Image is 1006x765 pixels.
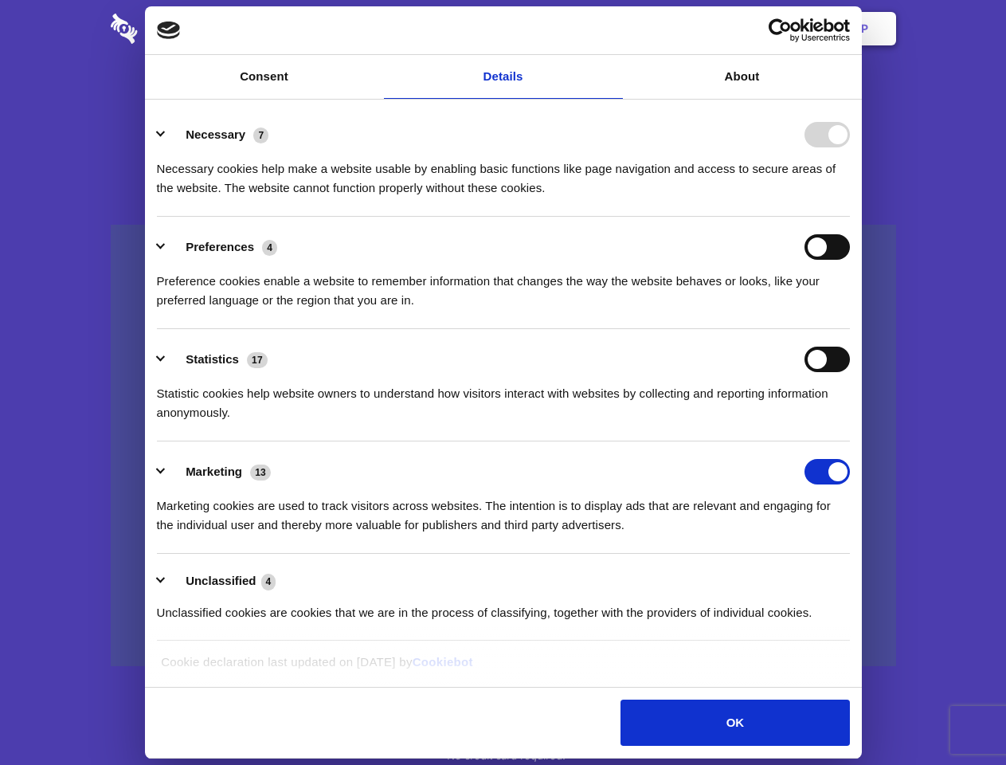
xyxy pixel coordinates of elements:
iframe: Drift Widget Chat Controller [926,685,987,746]
button: Statistics (17) [157,347,278,372]
button: Necessary (7) [157,122,279,147]
button: Preferences (4) [157,234,288,260]
a: Wistia video thumbnail [111,225,896,667]
a: Contact [646,4,719,53]
h1: Eliminate Slack Data Loss. [111,72,896,129]
div: Marketing cookies are used to track visitors across websites. The intention is to display ads tha... [157,484,850,535]
a: Cookiebot [413,655,473,669]
img: logo [157,22,181,39]
div: Unclassified cookies are cookies that we are in the process of classifying, together with the pro... [157,591,850,622]
button: Marketing (13) [157,459,281,484]
a: Consent [145,55,384,99]
label: Necessary [186,127,245,141]
label: Marketing [186,465,242,478]
a: Pricing [468,4,537,53]
button: Unclassified (4) [157,571,286,591]
span: 13 [250,465,271,481]
span: 7 [253,127,268,143]
label: Statistics [186,352,239,366]
div: Cookie declaration last updated on [DATE] by [149,653,857,684]
label: Preferences [186,240,254,253]
div: Statistic cookies help website owners to understand how visitors interact with websites by collec... [157,372,850,422]
span: 4 [261,574,276,590]
button: OK [620,700,849,746]
a: Details [384,55,623,99]
a: Login [722,4,792,53]
a: About [623,55,862,99]
span: 4 [262,240,277,256]
img: logo-wordmark-white-trans-d4663122ce5f474addd5e946df7df03e33cb6a1c49d2221995e7729f52c070b2.svg [111,14,247,44]
a: Usercentrics Cookiebot - opens in a new window [710,18,850,42]
div: Necessary cookies help make a website usable by enabling basic functions like page navigation and... [157,147,850,198]
div: Preference cookies enable a website to remember information that changes the way the website beha... [157,260,850,310]
h4: Auto-redaction of sensitive data, encrypted data sharing and self-destructing private chats. Shar... [111,145,896,198]
span: 17 [247,352,268,368]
